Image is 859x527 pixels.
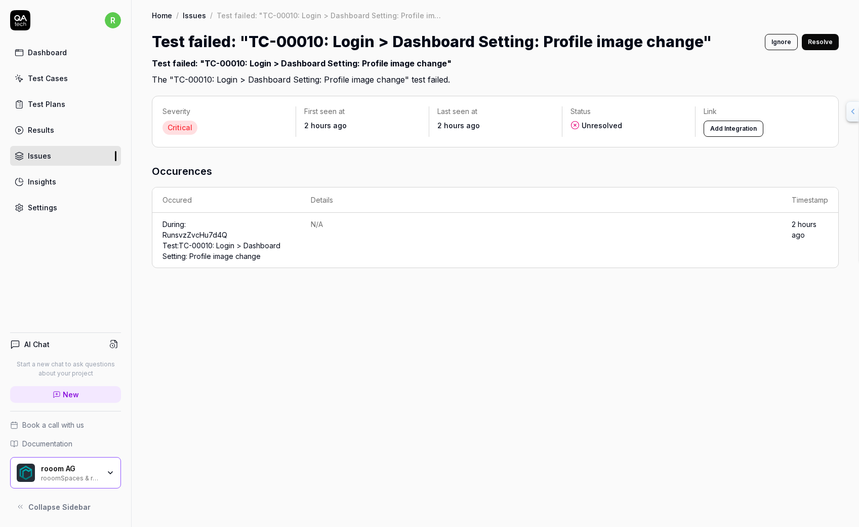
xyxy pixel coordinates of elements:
[28,176,56,187] div: Insights
[152,10,172,20] a: Home
[22,438,72,449] span: Documentation
[437,106,554,117] p: Last seen at
[10,360,121,378] p: Start a new chat to ask questions about your project
[782,187,838,213] th: Timestamp
[10,198,121,217] a: Settings
[152,164,839,179] h3: Occurences
[765,34,798,50] button: Ignore
[10,497,121,517] button: Collapse Sidebar
[10,386,121,403] a: New
[10,420,121,430] a: Book a call with us
[704,124,763,132] a: Add Integration
[152,213,301,268] td: During:
[802,34,839,50] button: Resolve
[304,121,347,130] time: 2 hours ago
[176,10,179,20] div: /
[24,339,50,350] h4: AI Chat
[570,106,687,117] p: Status
[10,438,121,449] a: Documentation
[28,150,51,161] div: Issues
[152,30,712,53] h1: Test failed: "TC-00010: Login > Dashboard Setting: Profile image change"
[10,172,121,192] a: Insights
[28,125,54,135] div: Results
[10,457,121,488] button: rooom AG Logorooom AGrooomSpaces & rooomProducts
[217,10,444,20] div: Test failed: "TC-00010: Login > Dashboard Setting: Profile image change"
[704,121,763,137] button: Add Integration
[152,53,839,86] h2: The "TC-00010: Login > Dashboard Setting: Profile image change" test failed.
[63,389,79,400] span: New
[105,10,121,30] button: r
[41,473,100,481] div: rooomSpaces & rooomProducts
[22,420,84,430] span: Book a call with us
[28,99,65,109] div: Test Plans
[152,57,514,73] div: Test failed: "TC-00010: Login > Dashboard Setting: Profile image change"
[210,10,213,20] div: /
[10,146,121,166] a: Issues
[28,47,67,58] div: Dashboard
[10,68,121,88] a: Test Cases
[301,187,782,213] th: Details
[162,231,280,260] a: RunsvzZvcHu7d4QTest:TC-00010: Login > Dashboard Setting: Profile image change
[570,121,687,131] div: Unresolved
[41,464,100,473] div: rooom AG
[437,121,480,130] time: 2 hours ago
[17,464,35,482] img: rooom AG Logo
[311,219,771,230] div: N/A
[183,10,206,20] a: Issues
[704,106,820,117] p: Link
[10,43,121,62] a: Dashboard
[304,106,421,117] p: First seen at
[10,94,121,114] a: Test Plans
[162,106,288,117] p: Severity
[28,202,57,213] div: Settings
[28,73,68,84] div: Test Cases
[792,220,816,239] time: 2 hours ago
[10,120,121,140] a: Results
[105,12,121,28] span: r
[28,502,91,512] span: Collapse Sidebar
[162,121,197,135] div: Critical
[152,187,301,213] th: Occured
